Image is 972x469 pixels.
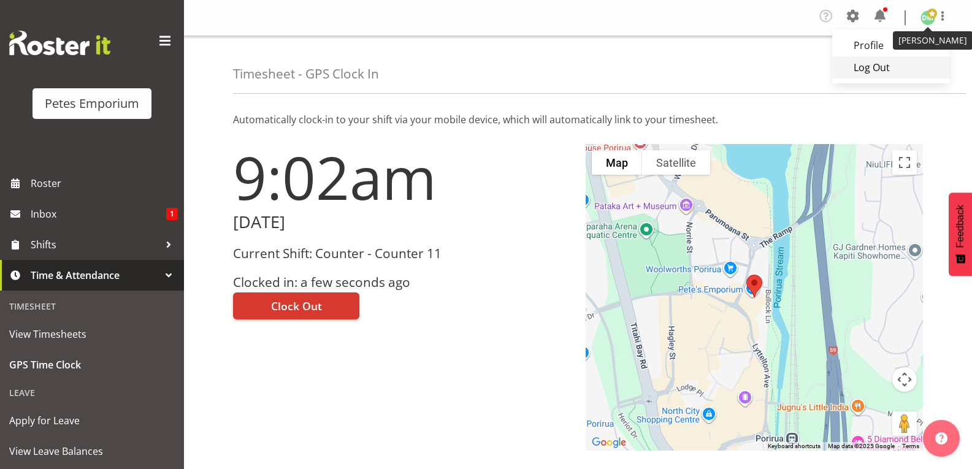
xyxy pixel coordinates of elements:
[3,436,181,467] a: View Leave Balances
[955,205,966,248] span: Feedback
[31,235,159,254] span: Shifts
[832,34,950,56] a: Profile
[9,411,175,430] span: Apply for Leave
[3,380,181,405] div: Leave
[45,94,139,113] div: Petes Emporium
[592,150,642,175] button: Show street map
[892,367,917,392] button: Map camera controls
[768,442,821,451] button: Keyboard shortcuts
[233,67,379,81] h4: Timesheet - GPS Clock In
[832,56,950,78] a: Log Out
[3,349,181,380] a: GPS Time Clock
[949,193,972,276] button: Feedback - Show survey
[166,208,178,220] span: 1
[233,112,923,127] p: Automatically clock-in to your shift via your mobile device, which will automatically link to you...
[892,150,917,175] button: Toggle fullscreen view
[233,144,571,210] h1: 9:02am
[935,432,947,444] img: help-xxl-2.png
[589,435,629,451] a: Open this area in Google Maps (opens a new window)
[920,10,935,25] img: david-mcauley697.jpg
[9,325,175,343] span: View Timesheets
[589,435,629,451] img: Google
[892,411,917,436] button: Drag Pegman onto the map to open Street View
[828,443,895,449] span: Map data ©2025 Google
[233,213,571,232] h2: [DATE]
[902,443,919,449] a: Terms (opens in new tab)
[9,31,110,55] img: Rosterit website logo
[233,246,571,261] h3: Current Shift: Counter - Counter 11
[271,298,322,314] span: Clock Out
[233,275,571,289] h3: Clocked in: a few seconds ago
[3,405,181,436] a: Apply for Leave
[9,356,175,374] span: GPS Time Clock
[233,292,359,319] button: Clock Out
[3,294,181,319] div: Timesheet
[31,266,159,284] span: Time & Attendance
[3,319,181,349] a: View Timesheets
[31,205,166,223] span: Inbox
[31,174,178,193] span: Roster
[9,442,175,460] span: View Leave Balances
[642,150,710,175] button: Show satellite imagery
